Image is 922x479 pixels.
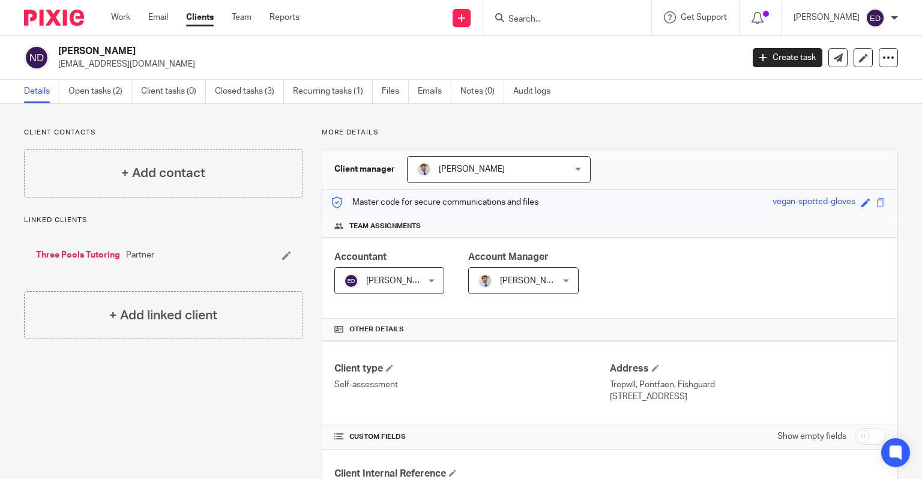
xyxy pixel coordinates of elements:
[232,11,252,23] a: Team
[460,80,504,103] a: Notes (0)
[468,252,549,262] span: Account Manager
[610,391,885,403] p: [STREET_ADDRESS]
[334,379,610,391] p: Self-assessment
[24,128,303,137] p: Client contacts
[507,14,615,25] input: Search
[293,80,373,103] a: Recurring tasks (1)
[418,80,451,103] a: Emails
[109,306,217,325] h4: + Add linked client
[24,215,303,225] p: Linked clients
[334,163,395,175] h3: Client manager
[610,363,885,375] h4: Address
[349,221,421,231] span: Team assignments
[344,274,358,288] img: svg%3E
[126,249,154,261] span: Partner
[500,277,566,285] span: [PERSON_NAME]
[777,430,846,442] label: Show empty fields
[58,58,735,70] p: [EMAIL_ADDRESS][DOMAIN_NAME]
[111,11,130,23] a: Work
[439,165,505,173] span: [PERSON_NAME]
[322,128,898,137] p: More details
[36,249,120,261] a: Three Pools Tutoring
[331,196,538,208] p: Master code for secure communications and files
[681,13,727,22] span: Get Support
[148,11,168,23] a: Email
[753,48,822,67] a: Create task
[349,325,404,334] span: Other details
[270,11,300,23] a: Reports
[141,80,206,103] a: Client tasks (0)
[334,252,387,262] span: Accountant
[334,432,610,442] h4: CUSTOM FIELDS
[794,11,860,23] p: [PERSON_NAME]
[121,164,205,182] h4: + Add contact
[610,379,885,391] p: Trepwll, Pontfaen, Fishguard
[382,80,409,103] a: Files
[417,162,431,176] img: 1693835698283.jfif
[58,45,600,58] h2: [PERSON_NAME]
[24,10,84,26] img: Pixie
[68,80,132,103] a: Open tasks (2)
[215,80,284,103] a: Closed tasks (3)
[186,11,214,23] a: Clients
[478,274,492,288] img: 1693835698283.jfif
[366,277,432,285] span: [PERSON_NAME]
[513,80,559,103] a: Audit logs
[24,45,49,70] img: svg%3E
[866,8,885,28] img: svg%3E
[24,80,59,103] a: Details
[334,363,610,375] h4: Client type
[773,196,855,209] div: vegan-spotted-gloves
